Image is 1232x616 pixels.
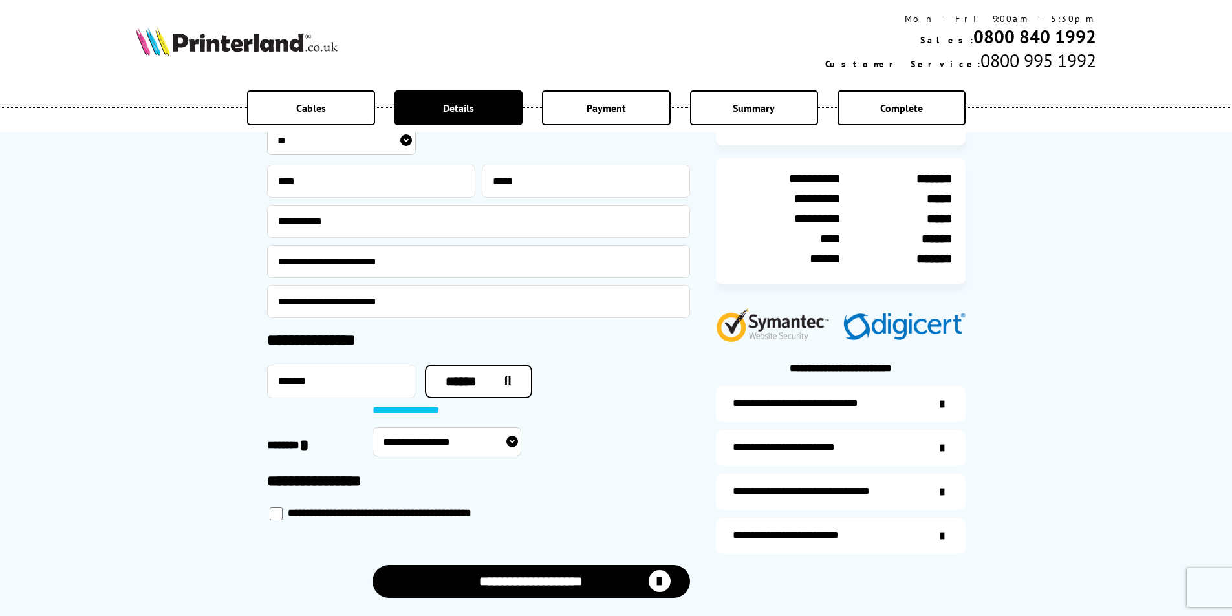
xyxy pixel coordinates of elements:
[716,474,966,510] a: additional-cables
[716,430,966,466] a: items-arrive
[733,101,775,114] span: Summary
[716,518,966,554] a: secure-website
[716,386,966,422] a: additional-ink
[825,13,1096,25] div: Mon - Fri 9:00am - 5:30pm
[587,101,626,114] span: Payment
[980,48,1096,72] span: 0800 995 1992
[825,58,980,70] span: Customer Service:
[443,101,474,114] span: Details
[880,101,923,114] span: Complete
[973,25,1096,48] a: 0800 840 1992
[296,101,326,114] span: Cables
[136,27,338,56] img: Printerland Logo
[920,34,973,46] span: Sales:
